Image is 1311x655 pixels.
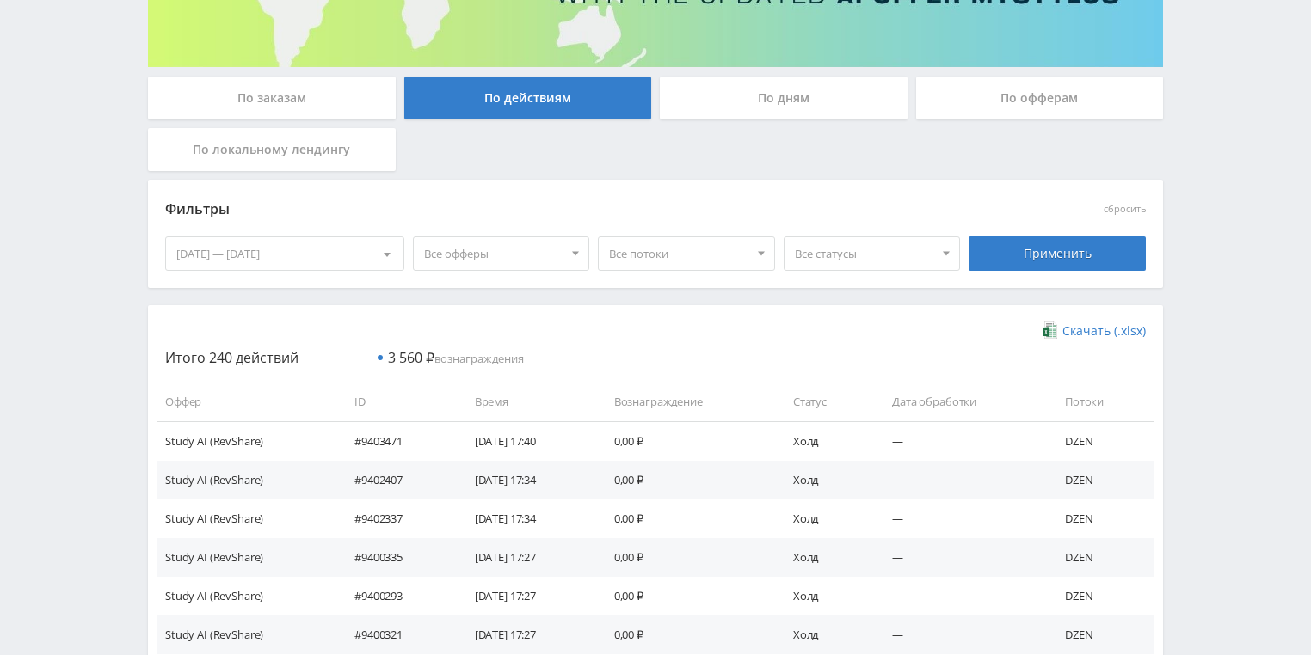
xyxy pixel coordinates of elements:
[1048,615,1154,654] td: DZEN
[157,461,337,499] td: Study AI (RevShare)
[458,383,597,421] td: Время
[337,538,458,577] td: #9400335
[458,421,597,460] td: [DATE] 17:40
[1104,204,1146,215] button: сбросить
[337,383,458,421] td: ID
[337,577,458,615] td: #9400293
[875,383,1048,421] td: Дата обработки
[597,577,776,615] td: 0,00 ₽
[875,499,1048,538] td: —
[388,348,434,367] span: 3 560 ₽
[157,615,337,654] td: Study AI (RevShare)
[660,77,908,119] div: По дням
[969,236,1146,271] div: Применить
[157,499,337,538] td: Study AI (RevShare)
[1048,577,1154,615] td: DZEN
[1048,461,1154,499] td: DZEN
[458,461,597,499] td: [DATE] 17:34
[458,499,597,538] td: [DATE] 17:34
[165,197,899,223] div: Фильтры
[157,577,337,615] td: Study AI (RevShare)
[597,461,776,499] td: 0,00 ₽
[875,461,1048,499] td: —
[157,383,337,421] td: Оффер
[337,499,458,538] td: #9402337
[165,348,299,367] span: Итого 240 действий
[795,237,934,270] span: Все статусы
[875,577,1048,615] td: —
[776,577,875,615] td: Холд
[388,351,524,366] span: вознаграждения
[458,577,597,615] td: [DATE] 17:27
[458,538,597,577] td: [DATE] 17:27
[166,237,403,270] div: [DATE] — [DATE]
[597,615,776,654] td: 0,00 ₽
[875,421,1048,460] td: —
[597,499,776,538] td: 0,00 ₽
[597,421,776,460] td: 0,00 ₽
[148,77,396,119] div: По заказам
[1048,538,1154,577] td: DZEN
[597,538,776,577] td: 0,00 ₽
[424,237,563,270] span: Все офферы
[1062,324,1146,338] span: Скачать (.xlsx)
[776,615,875,654] td: Холд
[875,538,1048,577] td: —
[916,77,1164,119] div: По офферам
[609,237,748,270] span: Все потоки
[157,421,337,460] td: Study AI (RevShare)
[1048,421,1154,460] td: DZEN
[776,538,875,577] td: Холд
[458,615,597,654] td: [DATE] 17:27
[1048,499,1154,538] td: DZEN
[337,421,458,460] td: #9403471
[148,128,396,171] div: По локальному лендингу
[776,461,875,499] td: Холд
[1043,322,1146,340] a: Скачать (.xlsx)
[1048,383,1154,421] td: Потоки
[776,421,875,460] td: Холд
[1043,321,1057,339] img: xlsx
[875,615,1048,654] td: —
[157,538,337,577] td: Study AI (RevShare)
[404,77,652,119] div: По действиям
[776,499,875,538] td: Холд
[337,461,458,499] td: #9402407
[597,383,776,421] td: Вознаграждение
[776,383,875,421] td: Статус
[337,615,458,654] td: #9400321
